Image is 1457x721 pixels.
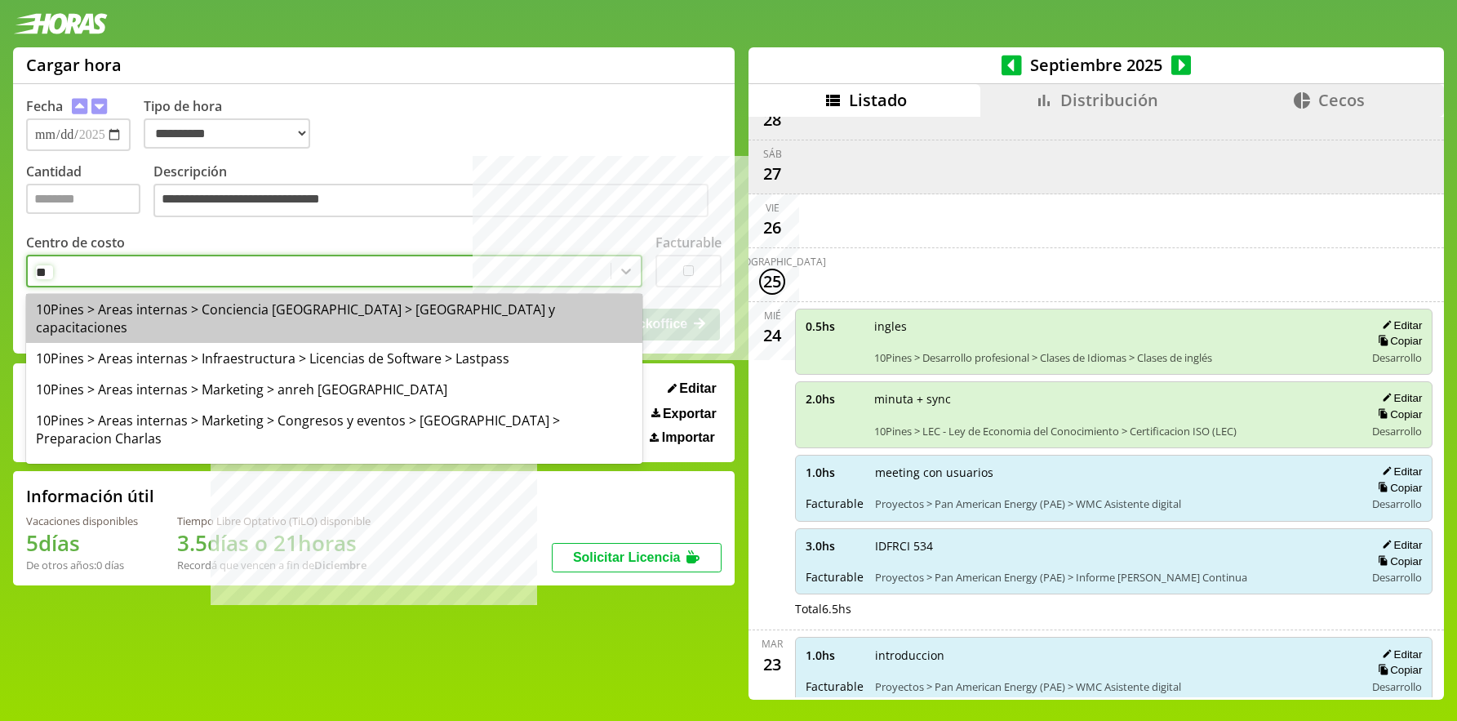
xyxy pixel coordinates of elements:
[1377,648,1422,661] button: Editar
[26,454,642,503] div: 10Pines > Areas internas > Marketing > Webinar > Webinar Tecnicas Avanzadas de Diseño - Parte 1 -...
[26,558,138,572] div: De otros años: 0 días
[1372,679,1422,694] span: Desarrollo
[875,538,1353,554] span: IDFRCI 534
[144,97,323,151] label: Tipo de hora
[26,374,642,405] div: 10Pines > Areas internas > Marketing > anreh [GEOGRAPHIC_DATA]
[874,391,1353,407] span: minuta + sync
[795,601,1433,616] div: Total 6.5 hs
[806,391,863,407] span: 2.0 hs
[26,162,153,222] label: Cantidad
[766,201,780,215] div: vie
[806,465,864,480] span: 1.0 hs
[718,255,826,269] div: [DEMOGRAPHIC_DATA]
[26,343,642,374] div: 10Pines > Areas internas > Infraestructura > Licencias de Software > Lastpass
[1373,663,1422,677] button: Copiar
[1372,570,1422,585] span: Desarrollo
[763,147,782,161] div: sáb
[849,89,907,111] span: Listado
[806,538,864,554] span: 3.0 hs
[177,514,371,528] div: Tiempo Libre Optativo (TiLO) disponible
[806,569,864,585] span: Facturable
[1377,465,1422,478] button: Editar
[26,97,63,115] label: Fecha
[1373,554,1422,568] button: Copiar
[1022,54,1171,76] span: Septiembre 2025
[662,430,715,445] span: Importar
[759,161,785,187] div: 27
[874,350,1353,365] span: 10Pines > Desarrollo profesional > Clases de Idiomas > Clases de inglés
[759,323,785,349] div: 24
[762,637,783,651] div: mar
[1377,538,1422,552] button: Editar
[13,13,108,34] img: logotipo
[177,558,371,572] div: Recordá que vencen a fin de
[759,107,785,133] div: 28
[806,496,864,511] span: Facturable
[26,294,642,343] div: 10Pines > Areas internas > Conciencia [GEOGRAPHIC_DATA] > [GEOGRAPHIC_DATA] y capacitaciones
[875,465,1353,480] span: meeting con usuarios
[748,117,1444,697] div: scrollable content
[874,318,1353,334] span: ingles
[1373,481,1422,495] button: Copiar
[26,405,642,454] div: 10Pines > Areas internas > Marketing > Congresos y eventos > [GEOGRAPHIC_DATA] > Preparacion Charlas
[177,528,371,558] h1: 3.5 días o 21 horas
[153,162,722,222] label: Descripción
[26,528,138,558] h1: 5 días
[759,651,785,677] div: 23
[1373,407,1422,421] button: Copiar
[144,118,310,149] select: Tipo de hora
[875,679,1353,694] span: Proyectos > Pan American Energy (PAE) > WMC Asistente digital
[646,406,722,422] button: Exportar
[806,318,863,334] span: 0.5 hs
[806,648,864,663] span: 1.0 hs
[552,543,722,572] button: Solicitar Licencia
[26,485,154,507] h2: Información útil
[806,679,864,694] span: Facturable
[26,514,138,528] div: Vacaciones disponibles
[26,184,140,214] input: Cantidad
[764,309,781,323] div: mié
[663,407,717,421] span: Exportar
[875,648,1353,663] span: introduccion
[655,234,722,251] label: Facturable
[1373,334,1422,348] button: Copiar
[1377,391,1422,405] button: Editar
[759,215,785,241] div: 26
[1372,496,1422,511] span: Desarrollo
[1372,350,1422,365] span: Desarrollo
[573,550,681,564] span: Solicitar Licencia
[26,234,125,251] label: Centro de costo
[874,424,1353,438] span: 10Pines > LEC - Ley de Economia del Conocimiento > Certificacion ISO (LEC)
[1377,318,1422,332] button: Editar
[663,381,722,397] button: Editar
[759,269,785,295] div: 25
[314,558,366,572] b: Diciembre
[1372,424,1422,438] span: Desarrollo
[679,381,716,396] span: Editar
[875,496,1353,511] span: Proyectos > Pan American Energy (PAE) > WMC Asistente digital
[1318,89,1365,111] span: Cecos
[875,570,1353,585] span: Proyectos > Pan American Energy (PAE) > Informe [PERSON_NAME] Continua
[26,54,122,76] h1: Cargar hora
[153,184,709,218] textarea: Descripción
[1060,89,1158,111] span: Distribución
